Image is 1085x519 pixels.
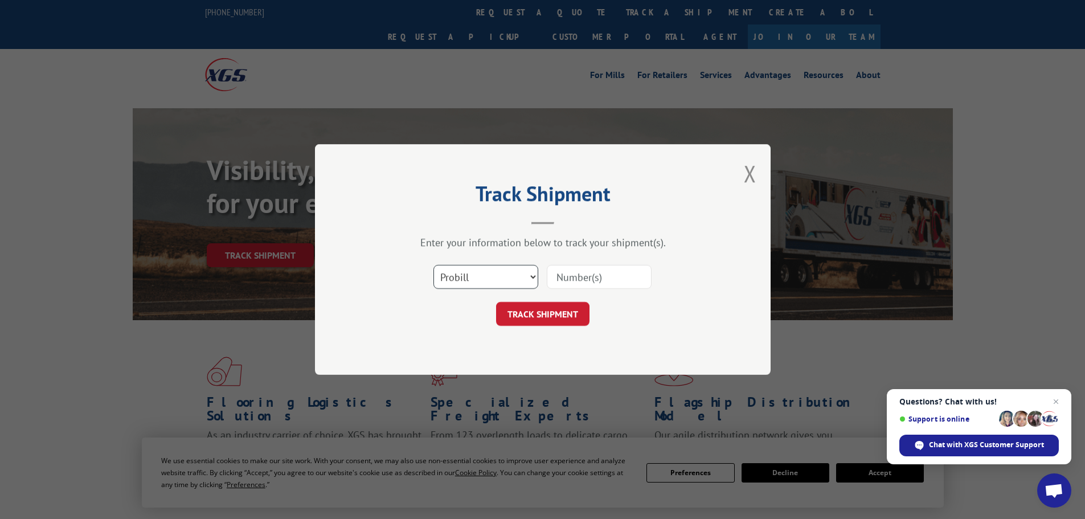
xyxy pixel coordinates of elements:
[496,302,589,326] button: TRACK SHIPMENT
[899,435,1059,456] div: Chat with XGS Customer Support
[372,186,714,207] h2: Track Shipment
[929,440,1044,450] span: Chat with XGS Customer Support
[1049,395,1063,408] span: Close chat
[899,415,995,423] span: Support is online
[899,397,1059,406] span: Questions? Chat with us!
[744,158,756,189] button: Close modal
[372,236,714,249] div: Enter your information below to track your shipment(s).
[1037,473,1071,508] div: Open chat
[547,265,652,289] input: Number(s)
